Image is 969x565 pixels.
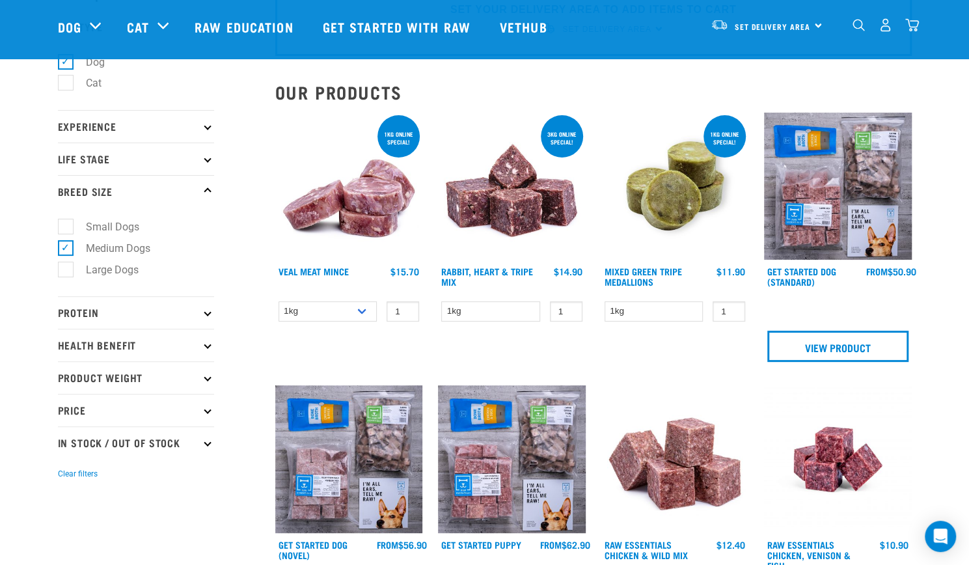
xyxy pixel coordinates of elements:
[58,296,214,329] p: Protein
[554,266,582,277] div: $14.90
[438,385,586,533] img: NPS Puppy Update
[605,269,682,284] a: Mixed Green Tripe Medallions
[767,269,836,284] a: Get Started Dog (Standard)
[601,113,749,260] img: Mixed Green Tripe
[540,540,590,550] div: $62.90
[58,110,214,143] p: Experience
[275,385,423,533] img: NSP Dog Novel Update
[541,124,583,152] div: 3kg online special!
[601,385,749,533] img: Pile Of Cubed Chicken Wild Meat Mix
[65,75,107,91] label: Cat
[764,113,912,260] img: NSP Dog Standard Update
[127,17,149,36] a: Cat
[767,331,908,362] a: View Product
[58,426,214,459] p: In Stock / Out Of Stock
[377,540,427,550] div: $56.90
[58,329,214,361] p: Health Benefit
[279,269,349,273] a: Veal Meat Mince
[879,18,892,32] img: user.png
[65,54,110,70] label: Dog
[58,394,214,426] p: Price
[377,542,398,547] span: FROM
[441,542,521,547] a: Get Started Puppy
[540,542,562,547] span: FROM
[764,385,912,533] img: Chicken Venison mix 1655
[377,124,420,152] div: 1kg online special!
[275,113,423,260] img: 1160 Veal Meat Mince Medallions 01
[880,540,908,550] div: $10.90
[866,269,888,273] span: FROM
[441,269,533,284] a: Rabbit, Heart & Tripe Mix
[703,124,746,152] div: 1kg online special!
[905,18,919,32] img: home-icon@2x.png
[390,266,419,277] div: $15.70
[58,175,214,208] p: Breed Size
[853,19,865,31] img: home-icon-1@2x.png
[310,1,487,53] a: Get started with Raw
[713,301,745,322] input: 1
[182,1,309,53] a: Raw Education
[550,301,582,322] input: 1
[605,542,688,557] a: Raw Essentials Chicken & Wild Mix
[279,542,348,557] a: Get Started Dog (Novel)
[58,17,81,36] a: Dog
[717,540,745,550] div: $12.40
[711,19,728,31] img: van-moving.png
[735,24,810,29] span: Set Delivery Area
[717,266,745,277] div: $11.90
[438,113,586,260] img: 1175 Rabbit Heart Tripe Mix 01
[65,262,144,278] label: Large Dogs
[275,82,912,102] h2: Our Products
[866,266,916,277] div: $50.90
[58,468,98,480] button: Clear filters
[65,240,156,256] label: Medium Dogs
[487,1,564,53] a: Vethub
[925,521,956,552] div: Open Intercom Messenger
[387,301,419,322] input: 1
[58,143,214,175] p: Life Stage
[58,361,214,394] p: Product Weight
[65,219,144,235] label: Small Dogs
